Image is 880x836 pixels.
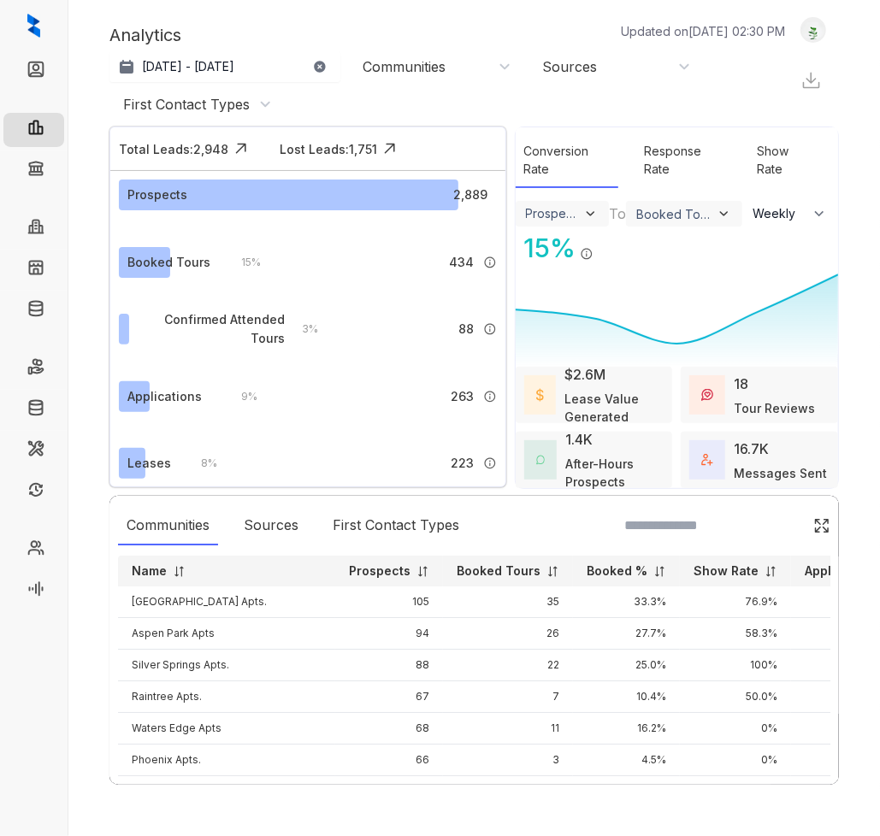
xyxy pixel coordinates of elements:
[443,650,573,681] td: 22
[443,618,573,650] td: 26
[565,455,664,491] div: After-Hours Prospects
[516,133,618,188] div: Conversion Rate
[653,565,666,578] img: sorting
[335,776,443,808] td: 62
[118,506,218,545] div: Communities
[363,57,446,76] div: Communities
[3,154,64,188] li: Collections
[3,352,64,386] li: Rent Collections
[680,681,791,713] td: 50.0%
[564,364,605,385] div: $2.6M
[324,506,468,545] div: First Contact Types
[573,650,680,681] td: 25.0%
[127,310,285,348] div: Confirmed Attended Tours
[109,22,181,48] p: Analytics
[123,95,250,114] div: First Contact Types
[118,681,335,713] td: Raintree Apts.
[184,454,217,473] div: 8 %
[734,464,827,482] div: Messages Sent
[3,253,64,287] li: Units
[483,256,497,269] img: Info
[452,454,475,473] span: 223
[734,399,815,417] div: Tour Reviews
[285,320,318,339] div: 3 %
[118,650,335,681] td: Silver Springs Apts.
[443,776,573,808] td: 12
[173,565,186,578] img: sorting
[580,247,594,261] img: Info
[132,562,167,580] p: Name
[349,562,410,580] p: Prospects
[3,574,64,609] li: Voice AI
[526,206,580,221] div: Prospects
[680,745,791,776] td: 0%
[680,618,791,650] td: 58.3%
[109,51,340,82] button: [DATE] - [DATE]
[127,253,210,272] div: Booked Tours
[452,387,475,406] span: 263
[483,322,497,336] img: Info
[118,776,335,808] td: Windsail Apts.
[118,713,335,745] td: Waters Edge Apts
[536,455,545,464] img: AfterHoursConversations
[734,374,748,394] div: 18
[450,253,475,272] span: 434
[573,586,680,618] td: 33.3%
[573,681,680,713] td: 10.4%
[716,206,732,222] img: ViewFilterArrow
[680,650,791,681] td: 100%
[443,745,573,776] td: 3
[235,506,307,545] div: Sources
[377,136,403,162] img: Click Icon
[564,390,664,426] div: Lease Value Generated
[3,434,64,468] li: Maintenance
[587,562,647,580] p: Booked %
[459,320,475,339] span: 88
[748,133,821,188] div: Show Rate
[483,456,497,470] img: Info
[335,681,443,713] td: 67
[636,207,712,221] div: Booked Tours
[3,294,64,328] li: Knowledge
[753,205,805,222] span: Weekly
[118,586,335,618] td: [GEOGRAPHIC_DATA] Apts.
[127,454,171,473] div: Leases
[635,133,731,188] div: Response Rate
[801,21,825,39] img: UserAvatar
[536,388,545,403] img: LeaseValue
[765,565,777,578] img: sorting
[777,518,792,533] img: SearchIcon
[680,713,791,745] td: 0%
[119,140,228,158] div: Total Leads: 2,948
[3,393,64,427] li: Move Outs
[416,565,429,578] img: sorting
[516,229,576,268] div: 15 %
[565,429,593,450] div: 1.4K
[443,713,573,745] td: 11
[483,390,497,403] img: Info
[800,70,822,91] img: Download
[701,389,713,401] img: TourReviews
[443,586,573,618] td: 35
[542,57,597,76] div: Sources
[280,140,377,158] div: Lost Leads: 1,751
[573,618,680,650] td: 27.7%
[573,713,680,745] td: 16.2%
[142,58,234,75] p: [DATE] - [DATE]
[225,253,262,272] div: 15 %
[118,618,335,650] td: Aspen Park Apts
[27,14,40,38] img: logo
[680,586,791,618] td: 76.9%
[457,562,540,580] p: Booked Tours
[225,387,258,406] div: 9 %
[454,185,488,204] span: 2,889
[127,387,202,406] div: Applications
[118,745,335,776] td: Phoenix Apts.
[734,439,769,459] div: 16.7K
[335,745,443,776] td: 66
[228,136,254,162] img: Click Icon
[742,198,838,229] button: Weekly
[621,22,785,40] p: Updated on [DATE] 02:30 PM
[443,681,573,713] td: 7
[3,475,64,509] li: Renewals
